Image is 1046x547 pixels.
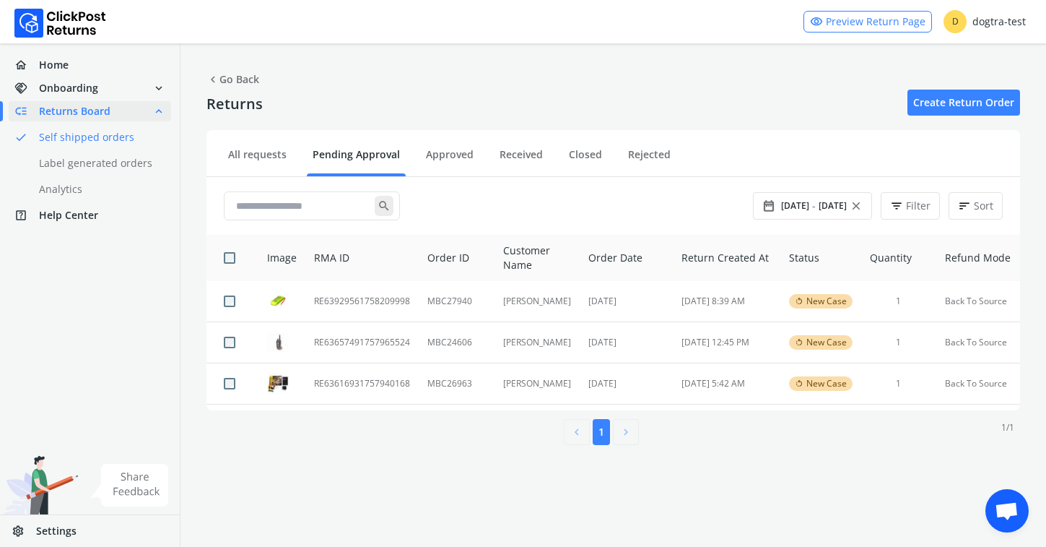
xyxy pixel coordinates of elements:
td: [PERSON_NAME] [494,281,580,322]
td: 1 [861,363,936,405]
span: [DATE] [781,200,809,212]
th: RMA ID [305,235,419,281]
span: Filter [906,199,930,213]
span: [DATE] [819,200,847,212]
span: rotate_left [795,296,803,307]
td: MBC26963 [419,363,494,405]
span: chevron_left [570,422,583,442]
th: Return Created At [673,235,780,281]
a: Analytics [9,179,188,199]
span: chevron_right [619,422,632,442]
span: done [14,127,27,147]
span: settings [12,521,36,541]
th: Quantity [861,235,936,281]
td: [DATE] 5:42 AM [673,363,780,405]
th: Customer Name [494,235,580,281]
td: [PERSON_NAME] [494,322,580,363]
a: help_centerHelp Center [9,205,171,225]
a: doneSelf shipped orders [9,127,188,147]
th: Order ID [419,235,494,281]
span: expand_more [152,78,165,98]
span: date_range [762,196,775,216]
a: Closed [563,147,608,173]
span: Go Back [206,69,259,90]
span: Home [39,58,69,72]
div: dogtra-test [943,10,1026,33]
td: RE63929561758209998 [305,281,419,322]
span: D [943,10,967,33]
td: [DATE] 8:39 AM [673,281,780,322]
td: MBC24606 [419,322,494,363]
a: Label generated orders [9,153,188,173]
span: filter_list [890,196,903,216]
span: - [812,199,816,213]
a: Rejected [622,147,676,173]
td: Back To Source [936,322,1020,363]
span: Returns Board [39,104,110,119]
img: row_image [267,290,289,312]
th: Status [780,235,861,281]
td: 1 [861,322,936,363]
td: [PERSON_NAME] [494,363,580,405]
span: sort [958,196,971,216]
a: Create Return Order [907,90,1020,116]
span: search [375,196,393,216]
button: 1 [593,419,610,445]
a: All requests [222,147,292,173]
span: expand_less [152,101,165,121]
p: 1 / 1 [1001,422,1014,434]
a: Pending Approval [307,147,406,173]
td: [DATE] 12:45 PM [673,322,780,363]
span: home [14,55,39,75]
a: Received [494,147,549,173]
button: chevron_left [564,419,590,445]
span: help_center [14,205,39,225]
h4: Returns [206,95,263,113]
td: [DATE] [580,322,673,363]
span: close [850,196,863,216]
span: visibility [810,12,823,32]
div: Open chat [985,489,1029,533]
span: New Case [806,296,847,307]
span: handshake [14,78,39,98]
span: rotate_left [795,378,803,389]
span: Settings [36,524,77,538]
span: New Case [806,337,847,348]
td: RE63616931757940168 [305,363,419,405]
img: Logo [14,9,106,38]
td: MBC27940 [419,281,494,322]
th: Image [250,235,305,281]
td: Back To Source [936,363,1020,405]
img: share feedback [90,464,169,507]
span: New Case [806,378,847,389]
a: Approved [420,147,479,173]
img: row_image [267,373,289,395]
td: [DATE] [580,363,673,405]
td: RE63657491757965524 [305,322,419,363]
button: chevron_right [613,419,639,445]
span: Onboarding [39,81,98,95]
th: Order Date [580,235,673,281]
th: Refund Mode [936,235,1020,281]
span: rotate_left [795,337,803,348]
td: 1 [861,281,936,322]
span: Help Center [39,208,98,223]
button: sortSort [949,192,1003,220]
img: row_image [267,333,289,352]
td: [DATE] [580,281,673,322]
a: visibilityPreview Return Page [803,11,932,33]
a: homeHome [9,55,171,75]
span: chevron_left [206,69,219,90]
span: low_priority [14,101,39,121]
td: Back To Source [936,281,1020,322]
